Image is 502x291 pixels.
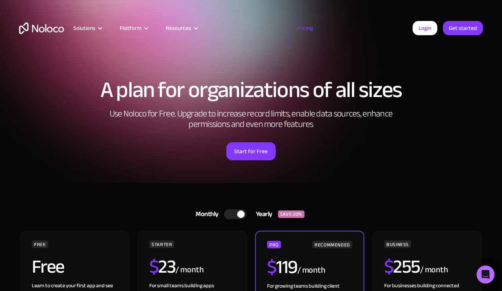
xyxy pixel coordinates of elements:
[384,249,394,284] span: $
[297,264,325,276] div: / month
[64,23,110,33] div: Solutions
[287,23,322,33] a: Pricing
[420,264,448,276] div: / month
[156,23,206,33] div: Resources
[149,249,159,284] span: $
[267,249,276,285] span: $
[101,109,401,130] h2: Use Noloco for Free. Upgrade to increase record limits, enable data sources, enhance permissions ...
[149,240,174,248] div: STARTER
[477,266,495,284] div: Open Intercom Messenger
[120,23,141,33] div: Platform
[312,241,352,248] div: RECOMMENDED
[443,21,483,35] a: Get started
[384,257,420,276] h2: 255
[267,258,297,276] h2: 119
[384,240,411,248] div: BUSINESS
[278,210,304,218] div: SAVE 20%
[413,21,437,35] a: Login
[73,23,95,33] div: Solutions
[110,23,156,33] div: Platform
[186,209,224,220] div: Monthly
[175,264,203,276] div: / month
[149,257,176,276] h2: 23
[19,79,483,101] h1: A plan for organizations of all sizes
[247,209,278,220] div: Yearly
[32,257,64,276] h2: Free
[19,22,64,34] a: home
[226,142,276,160] a: Start for Free
[267,241,281,248] div: PRO
[32,240,48,248] div: FREE
[166,23,191,33] div: Resources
